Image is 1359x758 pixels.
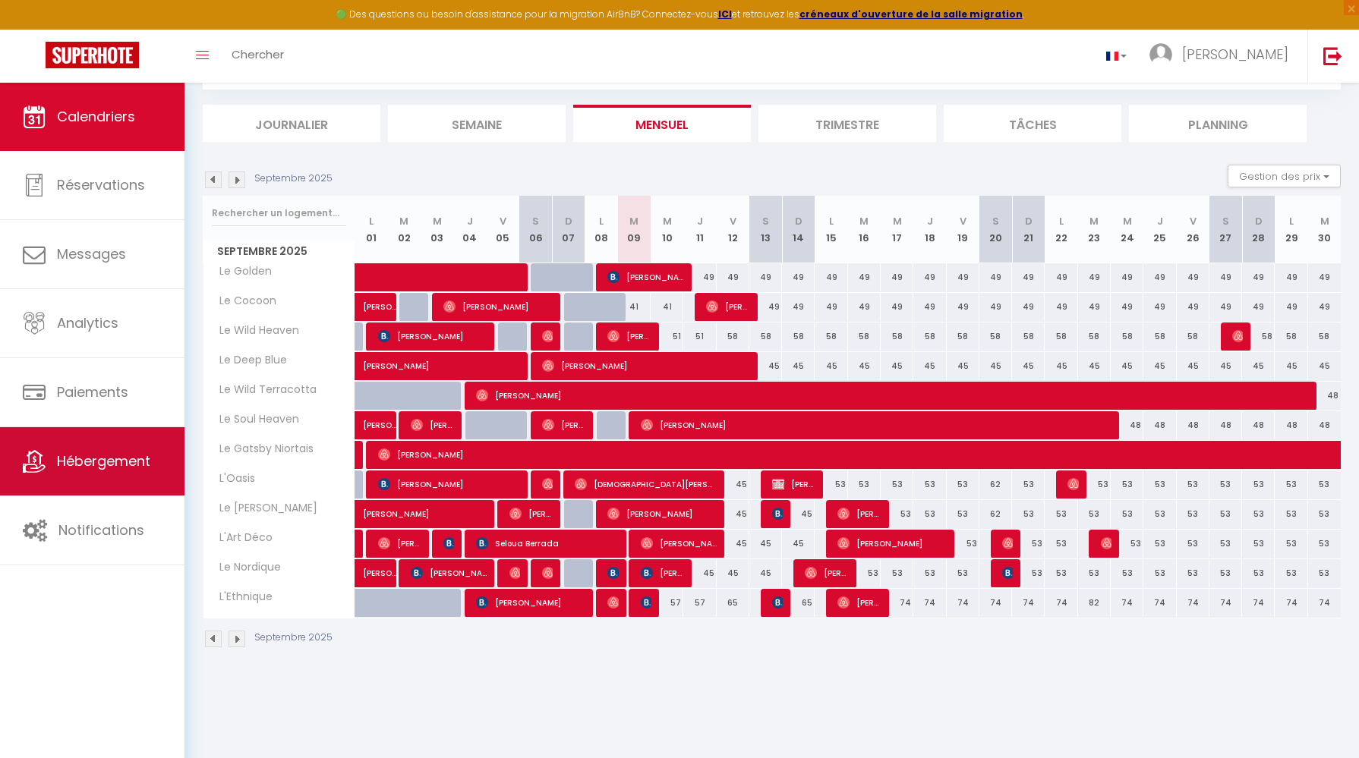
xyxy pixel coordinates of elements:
[641,588,651,617] span: [PERSON_NAME]
[378,529,421,558] span: [PERSON_NAME]
[1209,411,1242,439] div: 48
[1025,214,1033,228] abbr: D
[57,107,135,126] span: Calendriers
[607,588,618,617] span: [PERSON_NAME]
[1275,470,1307,499] div: 53
[1177,500,1209,528] div: 53
[815,470,847,499] div: 53
[1111,411,1143,439] div: 48
[1275,196,1307,263] th: 29
[1089,214,1099,228] abbr: M
[749,559,782,587] div: 45
[1275,293,1307,321] div: 49
[399,214,408,228] abbr: M
[1209,500,1242,528] div: 53
[1002,529,1013,558] span: [PERSON_NAME]
[232,46,284,62] span: Chercher
[782,352,815,380] div: 45
[1012,322,1045,351] div: 58
[203,241,355,263] span: Septembre 2025
[960,214,966,228] abbr: V
[913,293,946,321] div: 49
[1078,196,1111,263] th: 23
[947,470,979,499] div: 53
[893,214,902,228] abbr: M
[565,214,572,228] abbr: D
[206,559,285,576] span: Le Nordique
[206,382,320,398] span: Le Wild Terracotta
[355,500,388,529] a: [PERSON_NAME]
[979,196,1012,263] th: 20
[1242,293,1275,321] div: 49
[573,105,751,142] li: Mensuel
[1012,293,1045,321] div: 49
[1149,43,1172,66] img: ...
[355,352,388,381] a: [PERSON_NAME]
[1045,500,1077,528] div: 53
[947,352,979,380] div: 45
[433,214,442,228] abbr: M
[500,214,506,228] abbr: V
[575,470,716,499] span: [DEMOGRAPHIC_DATA][PERSON_NAME]
[1067,470,1078,499] span: [PERSON_NAME]
[57,175,145,194] span: Réservations
[1275,263,1307,291] div: 49
[585,196,617,263] th: 08
[206,352,291,369] span: Le Deep Blue
[944,105,1121,142] li: Tâches
[815,322,847,351] div: 58
[947,196,979,263] th: 19
[411,410,454,439] span: [PERSON_NAME]
[509,558,520,587] span: [PERSON_NAME]
[913,196,946,263] th: 18
[629,214,639,228] abbr: M
[651,196,683,263] th: 10
[509,499,553,528] span: [PERSON_NAME]
[1177,322,1209,351] div: 58
[1242,352,1275,380] div: 45
[718,8,732,20] strong: ICI
[837,529,946,558] span: [PERSON_NAME]
[1045,263,1077,291] div: 49
[206,470,263,487] span: L'Oasis
[881,263,913,291] div: 49
[848,322,881,351] div: 58
[369,214,374,228] abbr: L
[881,559,913,587] div: 53
[881,500,913,528] div: 53
[542,558,553,587] span: [PERSON_NAME]
[363,285,398,313] span: [PERSON_NAME]
[749,530,782,558] div: 45
[749,352,782,380] div: 45
[1143,293,1176,321] div: 49
[1308,382,1341,410] div: 48
[1143,470,1176,499] div: 53
[979,263,1012,291] div: 49
[1308,352,1341,380] div: 45
[829,214,834,228] abbr: L
[1143,322,1176,351] div: 58
[1078,293,1111,321] div: 49
[254,171,333,186] p: Septembre 2025
[476,529,617,558] span: Seloua Berrada
[1111,293,1143,321] div: 49
[1012,530,1045,558] div: 53
[618,196,651,263] th: 09
[1275,559,1307,587] div: 53
[1209,530,1242,558] div: 53
[1143,196,1176,263] th: 25
[881,293,913,321] div: 49
[749,322,782,351] div: 58
[487,196,519,263] th: 05
[443,292,552,321] span: [PERSON_NAME]
[772,499,783,528] span: [PERSON_NAME]
[355,441,363,470] a: [PERSON_NAME]
[651,293,683,321] div: 41
[837,588,881,617] span: [PERSON_NAME]
[607,558,618,587] span: [PERSON_NAME]
[1242,559,1275,587] div: 53
[1242,500,1275,528] div: 53
[1045,530,1077,558] div: 53
[1045,352,1077,380] div: 45
[1111,263,1143,291] div: 49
